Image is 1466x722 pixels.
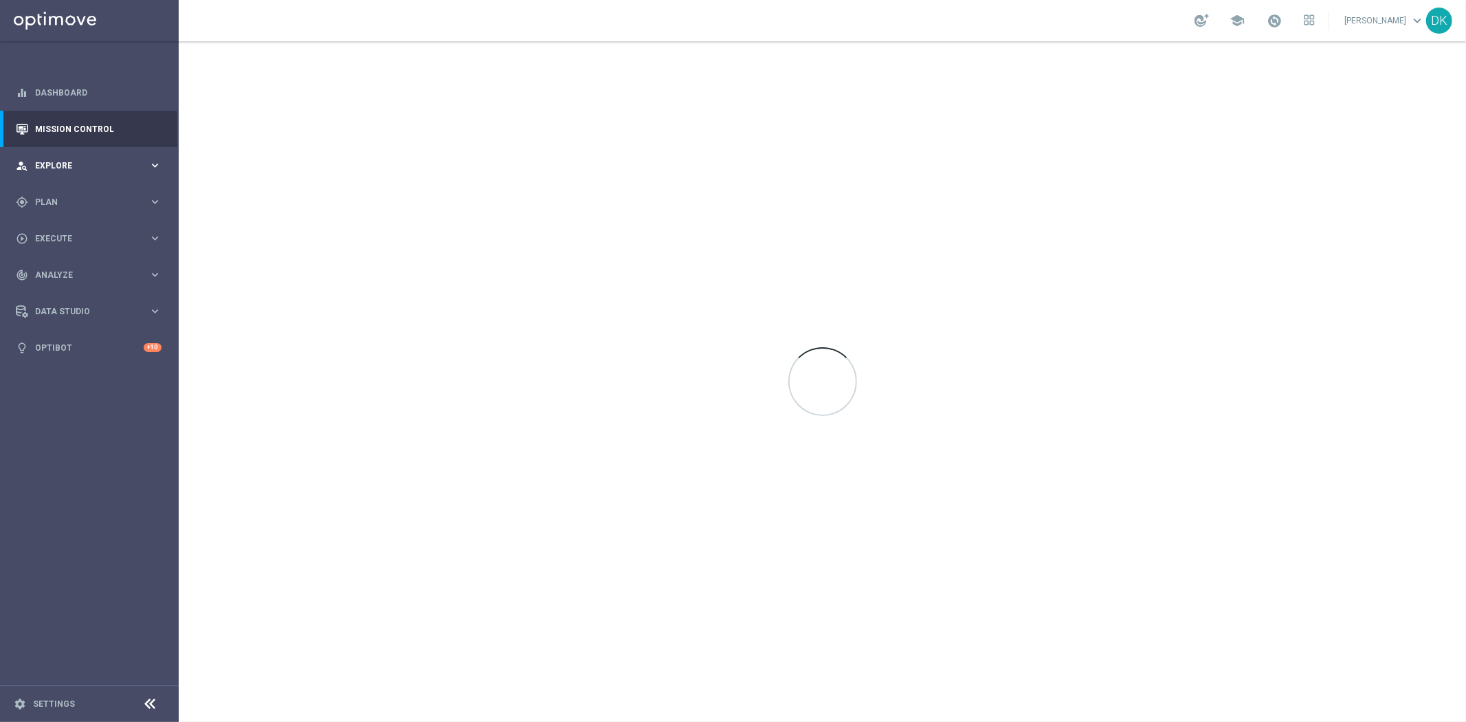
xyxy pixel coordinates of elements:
button: Mission Control [15,124,162,135]
a: [PERSON_NAME]keyboard_arrow_down [1343,10,1426,31]
div: Analyze [16,269,148,281]
a: Settings [33,700,75,708]
i: equalizer [16,87,28,99]
span: Explore [35,162,148,170]
i: track_changes [16,269,28,281]
div: +10 [144,343,162,352]
div: Explore [16,160,148,172]
div: Data Studio [16,305,148,318]
i: settings [14,698,26,710]
div: Plan [16,196,148,208]
button: person_search Explore keyboard_arrow_right [15,160,162,171]
i: keyboard_arrow_right [148,232,162,245]
button: Data Studio keyboard_arrow_right [15,306,162,317]
button: gps_fixed Plan keyboard_arrow_right [15,197,162,208]
div: DK [1426,8,1452,34]
i: play_circle_outline [16,232,28,245]
i: gps_fixed [16,196,28,208]
div: Optibot [16,329,162,366]
a: Dashboard [35,74,162,111]
i: lightbulb [16,342,28,354]
button: play_circle_outline Execute keyboard_arrow_right [15,233,162,244]
span: Execute [35,234,148,243]
span: keyboard_arrow_down [1410,13,1425,28]
span: Plan [35,198,148,206]
span: Data Studio [35,307,148,316]
span: school [1230,13,1245,28]
div: Execute [16,232,148,245]
button: track_changes Analyze keyboard_arrow_right [15,270,162,281]
span: Analyze [35,271,148,279]
button: lightbulb Optibot +10 [15,342,162,353]
button: equalizer Dashboard [15,87,162,98]
a: Optibot [35,329,144,366]
i: keyboard_arrow_right [148,159,162,172]
i: keyboard_arrow_right [148,268,162,281]
i: keyboard_arrow_right [148,195,162,208]
i: person_search [16,160,28,172]
i: keyboard_arrow_right [148,305,162,318]
a: Mission Control [35,111,162,147]
div: Dashboard [16,74,162,111]
div: Mission Control [16,111,162,147]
